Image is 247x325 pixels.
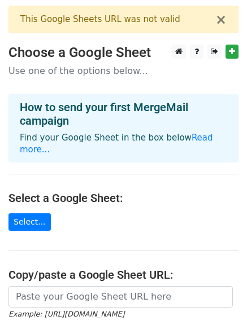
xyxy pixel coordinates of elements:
h3: Choose a Google Sheet [8,45,239,61]
p: Find your Google Sheet in the box below [20,132,227,156]
h4: How to send your first MergeMail campaign [20,100,227,128]
h4: Copy/paste a Google Sheet URL: [8,268,239,282]
p: Use one of the options below... [8,65,239,77]
div: This Google Sheets URL was not valid [20,13,215,26]
button: × [215,13,227,27]
a: Read more... [20,133,213,155]
a: Select... [8,213,51,231]
small: Example: [URL][DOMAIN_NAME] [8,310,124,318]
h4: Select a Google Sheet: [8,191,239,205]
input: Paste your Google Sheet URL here [8,286,233,308]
